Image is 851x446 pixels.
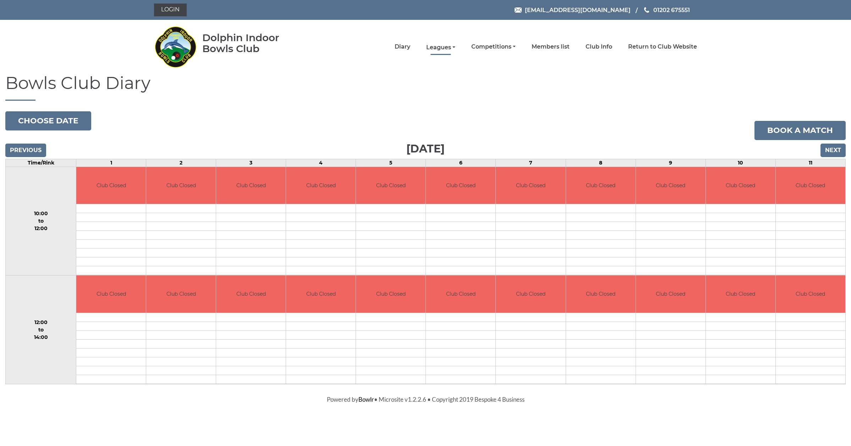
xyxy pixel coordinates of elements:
[146,159,216,167] td: 2
[586,43,612,51] a: Club Info
[426,44,455,51] a: Leagues
[146,167,216,204] td: Club Closed
[216,159,286,167] td: 3
[525,6,631,13] span: [EMAIL_ADDRESS][DOMAIN_NAME]
[356,159,426,167] td: 5
[395,43,410,51] a: Diary
[216,167,286,204] td: Club Closed
[154,22,197,72] img: Dolphin Indoor Bowls Club
[636,167,705,204] td: Club Closed
[754,121,846,140] a: Book a match
[76,275,146,313] td: Club Closed
[471,43,516,51] a: Competitions
[566,167,636,204] td: Club Closed
[286,275,356,313] td: Club Closed
[6,167,76,275] td: 10:00 to 12:00
[820,144,846,157] input: Next
[706,167,775,204] td: Club Closed
[286,159,356,167] td: 4
[644,7,649,13] img: Phone us
[705,159,775,167] td: 10
[5,111,91,130] button: Choose date
[358,396,374,403] a: Bowlr
[426,167,495,204] td: Club Closed
[628,43,697,51] a: Return to Club Website
[776,167,845,204] td: Club Closed
[496,275,565,313] td: Club Closed
[286,167,356,204] td: Club Closed
[356,275,425,313] td: Club Closed
[775,159,845,167] td: 11
[6,275,76,384] td: 12:00 to 14:00
[154,4,187,16] a: Login
[636,275,705,313] td: Club Closed
[496,167,565,204] td: Club Closed
[5,74,846,101] h1: Bowls Club Diary
[5,144,46,157] input: Previous
[76,159,146,167] td: 1
[776,275,845,313] td: Club Closed
[515,7,522,13] img: Email
[202,32,302,54] div: Dolphin Indoor Bowls Club
[643,6,690,15] a: Phone us 01202 675551
[216,275,286,313] td: Club Closed
[566,275,636,313] td: Club Closed
[146,275,216,313] td: Club Closed
[426,275,495,313] td: Club Closed
[426,159,496,167] td: 6
[566,159,636,167] td: 8
[515,6,631,15] a: Email [EMAIL_ADDRESS][DOMAIN_NAME]
[532,43,570,51] a: Members list
[356,167,425,204] td: Club Closed
[76,167,146,204] td: Club Closed
[636,159,705,167] td: 9
[6,159,76,167] td: Time/Rink
[706,275,775,313] td: Club Closed
[653,6,690,13] span: 01202 675551
[496,159,566,167] td: 7
[327,396,525,403] span: Powered by • Microsite v1.2.2.6 • Copyright 2019 Bespoke 4 Business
